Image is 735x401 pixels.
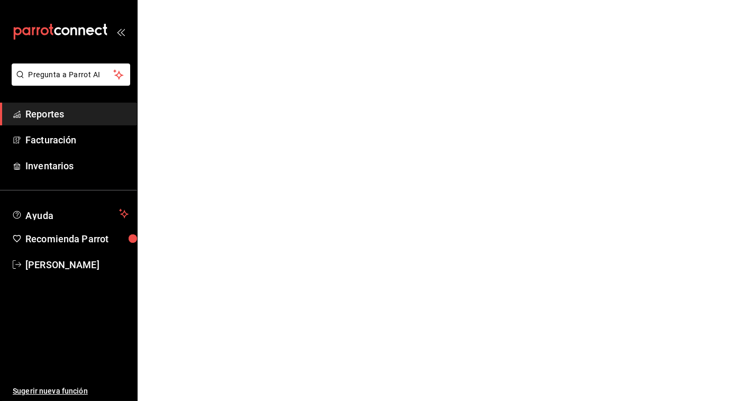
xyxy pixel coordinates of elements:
span: Facturación [25,133,129,147]
span: Reportes [25,107,129,121]
span: [PERSON_NAME] [25,258,129,272]
span: Recomienda Parrot [25,232,129,246]
span: Pregunta a Parrot AI [29,69,114,80]
a: Pregunta a Parrot AI [7,77,130,88]
span: Sugerir nueva función [13,386,129,397]
span: Inventarios [25,159,129,173]
button: open_drawer_menu [116,28,125,36]
button: Pregunta a Parrot AI [12,63,130,86]
span: Ayuda [25,207,115,220]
